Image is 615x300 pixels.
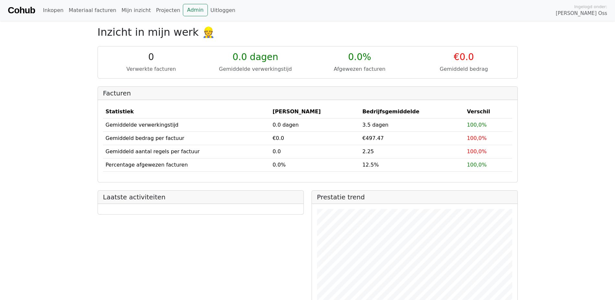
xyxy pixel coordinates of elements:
[312,65,408,73] div: Afgewezen facturen
[360,131,465,145] td: €497.47
[103,89,512,97] h2: Facturen
[207,65,304,73] div: Gemiddelde verwerkingstijd
[416,52,512,63] div: €0.0
[40,4,66,17] a: Inkopen
[103,118,270,131] td: Gemiddelde verwerkingstijd
[98,26,518,38] h2: Inzicht in mijn werk 👷
[207,52,304,63] div: 0.0 dagen
[119,4,154,17] a: Mijn inzicht
[103,193,298,201] h2: Laatste activiteiten
[270,158,360,171] td: 0.0%
[103,145,270,158] td: Gemiddeld aantal regels per factuur
[103,131,270,145] td: Gemiddeld bedrag per factuur
[574,4,607,10] span: Ingelogd onder:
[103,52,200,63] div: 0
[360,105,465,119] th: Bedrijfsgemiddelde
[270,131,360,145] td: €0.0
[556,10,607,17] span: [PERSON_NAME] Oss
[8,3,35,18] a: Cohub
[416,65,512,73] div: Gemiddeld bedrag
[183,4,208,16] a: Admin
[103,158,270,171] td: Percentage afgewezen facturen
[270,105,360,119] th: [PERSON_NAME]
[360,145,465,158] td: 2.25
[66,4,119,17] a: Materiaal facturen
[467,162,487,168] span: 100,0%
[208,4,238,17] a: Uitloggen
[317,193,512,201] h2: Prestatie trend
[467,148,487,155] span: 100,0%
[464,105,512,119] th: Verschil
[270,118,360,131] td: 0.0 dagen
[312,52,408,63] div: 0.0%
[467,135,487,141] span: 100,0%
[153,4,183,17] a: Projecten
[103,105,270,119] th: Statistiek
[103,65,200,73] div: Verwerkte facturen
[467,122,487,128] span: 100,0%
[360,118,465,131] td: 3.5 dagen
[270,145,360,158] td: 0.0
[360,158,465,171] td: 12.5%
